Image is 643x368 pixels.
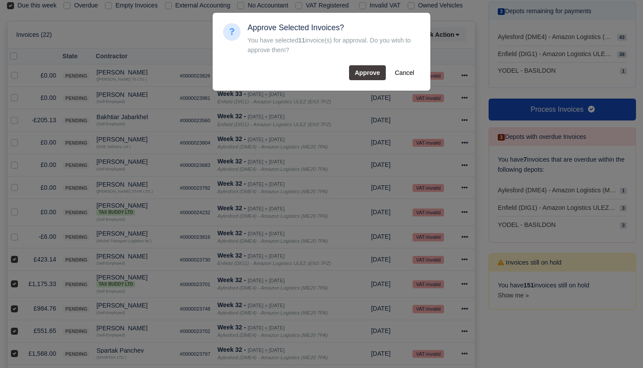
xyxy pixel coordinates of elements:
iframe: Chat Widget [599,326,643,368]
strong: 11 [298,37,305,44]
div: You have selected invoice(s) for approval. Do you wish to approve them? [248,36,420,55]
button: Approve [349,65,386,80]
button: Cancel [389,65,420,80]
h5: Approve Selected Invoices? [248,23,420,32]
